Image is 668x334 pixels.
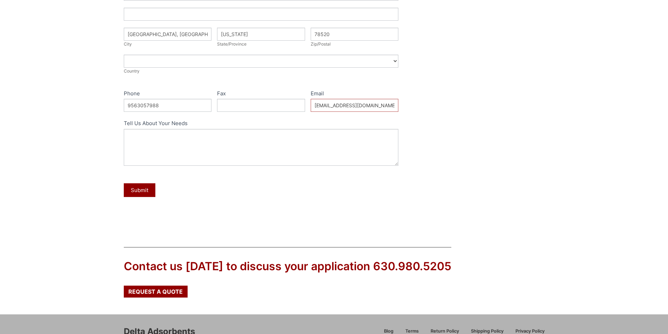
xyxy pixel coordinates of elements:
label: Fax [217,89,305,99]
label: Email [311,89,399,99]
div: Contact us [DATE] to discuss your application 630.980.5205 [124,259,451,274]
label: Phone [124,89,212,99]
a: Request a Quote [124,286,188,298]
span: Request a Quote [128,289,183,294]
div: State/Province [217,41,305,48]
span: Return Policy [431,329,459,334]
span: Blog [384,329,393,334]
div: City [124,41,212,48]
span: Shipping Policy [471,329,504,334]
span: Privacy Policy [515,329,545,334]
button: Submit [124,183,155,197]
span: Terms [405,329,419,334]
label: Tell Us About Your Needs [124,119,399,129]
div: Zip/Postal [311,41,399,48]
div: Country [124,68,399,75]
